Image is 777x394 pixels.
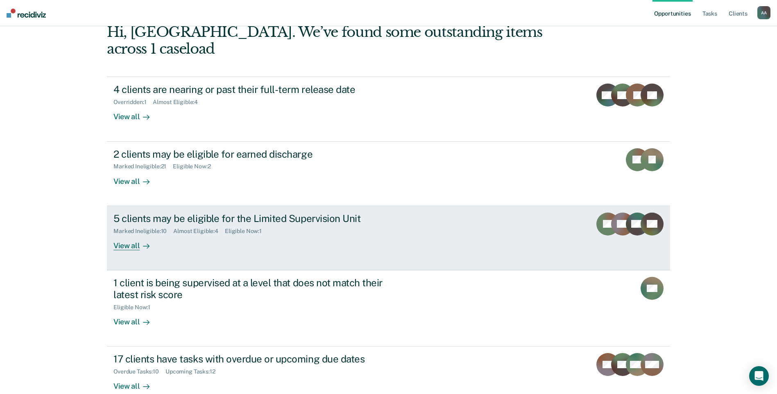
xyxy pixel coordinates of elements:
div: Almost Eligible : 4 [173,228,225,235]
button: AA [757,6,770,19]
a: 2 clients may be eligible for earned dischargeMarked Ineligible:21Eligible Now:2View all [107,142,670,206]
div: Eligible Now : 2 [173,163,217,170]
div: Overridden : 1 [113,99,153,106]
div: A A [757,6,770,19]
div: 17 clients have tasks with overdue or upcoming due dates [113,353,401,365]
div: View all [113,375,159,391]
div: Overdue Tasks : 10 [113,368,165,375]
div: 4 clients are nearing or past their full-term release date [113,84,401,95]
div: Upcoming Tasks : 12 [165,368,222,375]
div: Eligible Now : 1 [113,304,157,311]
a: 4 clients are nearing or past their full-term release dateOverridden:1Almost Eligible:4View all [107,77,670,141]
div: View all [113,170,159,186]
div: 2 clients may be eligible for earned discharge [113,148,401,160]
div: Eligible Now : 1 [225,228,268,235]
a: 5 clients may be eligible for the Limited Supervision UnitMarked Ineligible:10Almost Eligible:4El... [107,206,670,270]
div: Marked Ineligible : 21 [113,163,173,170]
div: View all [113,106,159,122]
div: 1 client is being supervised at a level that does not match their latest risk score [113,277,401,301]
div: Open Intercom Messenger [749,366,769,386]
div: Almost Eligible : 4 [153,99,204,106]
div: View all [113,234,159,250]
img: Recidiviz [7,9,46,18]
div: View all [113,310,159,326]
div: 5 clients may be eligible for the Limited Supervision Unit [113,213,401,224]
a: 1 client is being supervised at a level that does not match their latest risk scoreEligible Now:1... [107,270,670,346]
div: Hi, [GEOGRAPHIC_DATA]. We’ve found some outstanding items across 1 caseload [107,24,557,57]
div: Marked Ineligible : 10 [113,228,173,235]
